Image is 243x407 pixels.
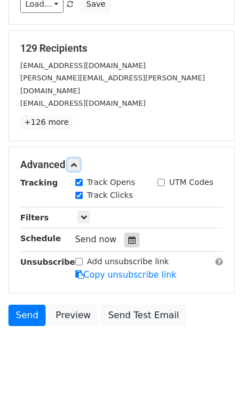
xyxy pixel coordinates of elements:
label: Add unsubscribe link [87,256,169,268]
a: Preview [48,305,98,326]
a: Send Test Email [101,305,186,326]
span: Send now [75,234,117,245]
small: [EMAIL_ADDRESS][DOMAIN_NAME] [20,99,146,107]
small: [EMAIL_ADDRESS][DOMAIN_NAME] [20,61,146,70]
iframe: Chat Widget [187,353,243,407]
a: +126 more [20,115,73,129]
strong: Filters [20,213,49,222]
h5: 129 Recipients [20,42,223,55]
small: [PERSON_NAME][EMAIL_ADDRESS][PERSON_NAME][DOMAIN_NAME] [20,74,205,95]
h5: Advanced [20,159,223,171]
label: Track Clicks [87,189,133,201]
strong: Schedule [20,234,61,243]
strong: Unsubscribe [20,257,75,266]
a: Send [8,305,46,326]
label: Track Opens [87,177,136,188]
a: Copy unsubscribe link [75,270,177,280]
strong: Tracking [20,178,58,187]
label: UTM Codes [169,177,213,188]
